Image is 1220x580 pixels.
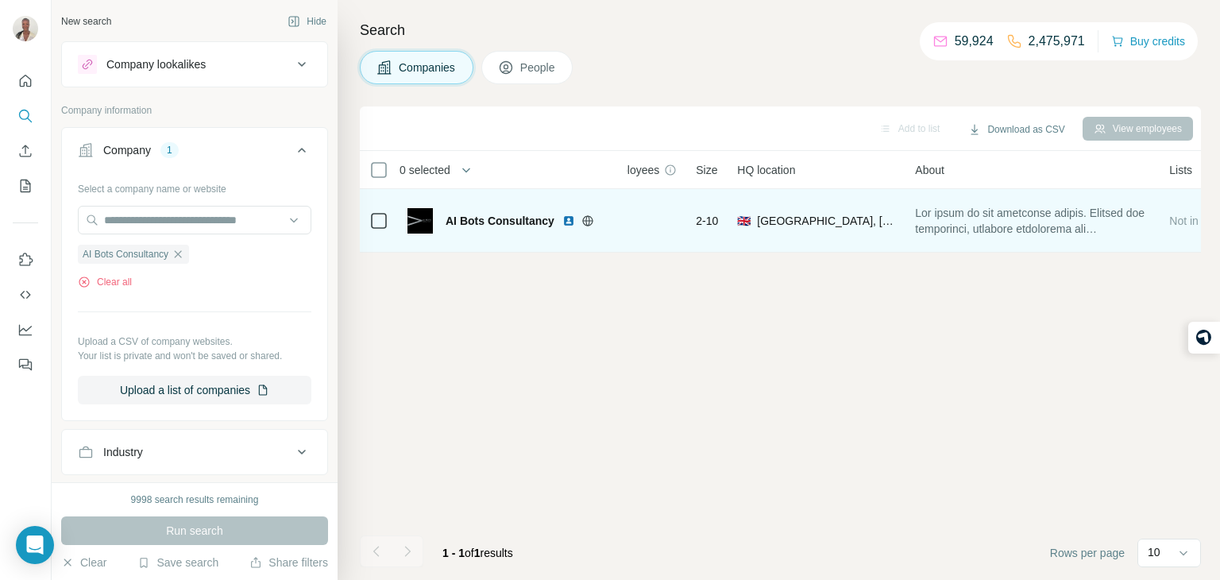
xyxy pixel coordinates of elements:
[399,60,457,75] span: Companies
[400,162,450,178] span: 0 selected
[915,162,944,178] span: About
[13,137,38,165] button: Enrich CSV
[13,280,38,309] button: Use Surfe API
[13,172,38,200] button: My lists
[137,555,218,570] button: Save search
[78,176,311,196] div: Select a company name or website
[13,350,38,379] button: Feedback
[78,349,311,363] p: Your list is private and won't be saved or shared.
[465,547,474,559] span: of
[61,555,106,570] button: Clear
[13,16,38,41] img: Avatar
[13,67,38,95] button: Quick start
[103,444,143,460] div: Industry
[957,118,1075,141] button: Download as CSV
[737,162,795,178] span: HQ location
[915,205,1150,237] span: Lor ipsum do sit ametconse adipis. Elitsed doe temporinci, utlabore etdolorema ali enimadminimv, ...
[737,213,751,229] span: 🇬🇧
[955,32,994,51] p: 59,924
[696,162,717,178] span: Size
[106,56,206,72] div: Company lookalikes
[442,547,513,559] span: results
[1050,545,1125,561] span: Rows per page
[16,526,54,564] div: Open Intercom Messenger
[78,376,311,404] button: Upload a list of companies
[407,208,433,234] img: Logo of AI Bots Consultancy
[1169,162,1192,178] span: Lists
[562,215,575,227] img: LinkedIn logo
[78,334,311,349] p: Upload a CSV of company websites.
[13,315,38,344] button: Dashboard
[696,213,718,229] span: 2-10
[160,143,179,157] div: 1
[1029,32,1085,51] p: 2,475,971
[249,555,328,570] button: Share filters
[442,547,465,559] span: 1 - 1
[1111,30,1185,52] button: Buy credits
[757,213,896,229] span: [GEOGRAPHIC_DATA], [GEOGRAPHIC_DATA]
[61,14,111,29] div: New search
[1148,544,1160,560] p: 10
[446,213,554,229] span: AI Bots Consultancy
[78,275,132,289] button: Clear all
[131,493,259,507] div: 9998 search results remaining
[62,45,327,83] button: Company lookalikes
[62,433,327,471] button: Industry
[62,131,327,176] button: Company1
[604,162,659,178] span: Employees
[83,247,168,261] span: AI Bots Consultancy
[103,142,151,158] div: Company
[13,246,38,274] button: Use Surfe on LinkedIn
[13,102,38,130] button: Search
[360,19,1201,41] h4: Search
[474,547,481,559] span: 1
[61,103,328,118] p: Company information
[276,10,338,33] button: Hide
[520,60,557,75] span: People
